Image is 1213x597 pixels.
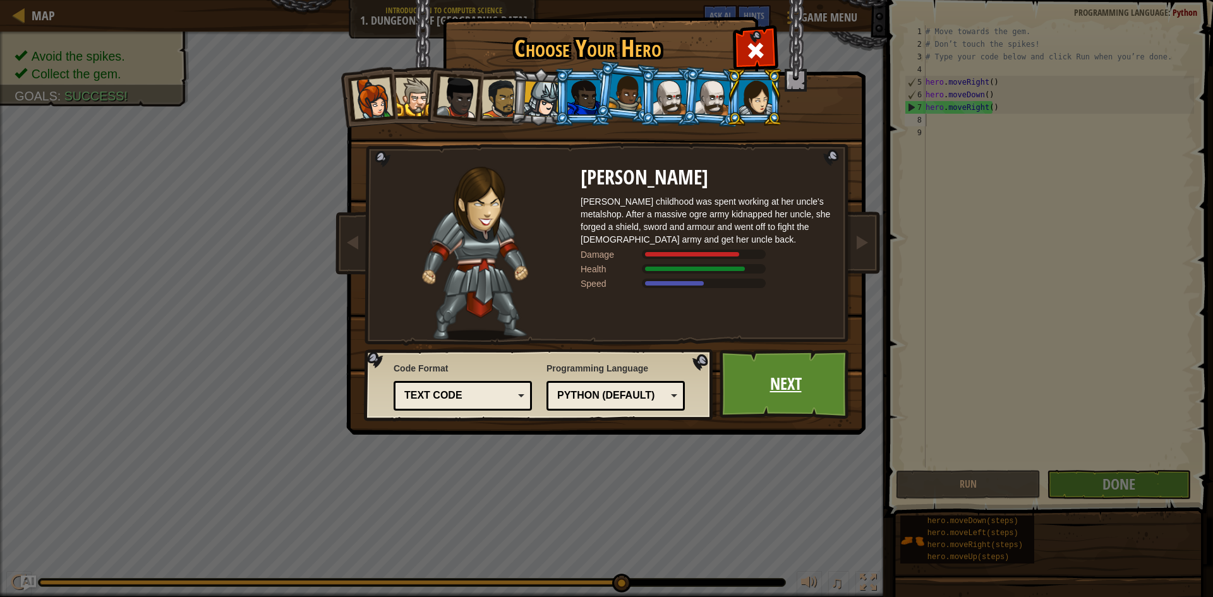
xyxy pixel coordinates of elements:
[581,248,644,261] div: Damage
[423,64,485,126] li: Lady Ida Justheart
[364,349,716,421] img: language-selector-background.png
[337,66,399,128] li: Captain Anya Weston
[394,362,532,375] span: Code Format
[581,263,833,275] div: Gains 140% of listed Warrior armor health.
[422,167,528,341] img: guardian-pose.png
[546,362,685,375] span: Programming Language
[640,68,697,126] li: Okar Stompfoot
[468,68,526,126] li: Alejandro the Duelist
[404,389,514,403] div: Text code
[581,167,833,189] h2: [PERSON_NAME]
[510,67,570,128] li: Hattori Hanzō
[594,61,656,124] li: Arryn Stonewall
[557,389,667,403] div: Python (Default)
[445,35,730,62] h1: Choose Your Hero
[581,248,833,261] div: Deals 120% of listed Warrior weapon damage.
[554,68,611,126] li: Gordon the Stalwart
[726,68,783,126] li: Illia Shieldsmith
[720,349,852,419] a: Next
[581,263,644,275] div: Health
[382,66,439,124] li: Sir Tharin Thunderfist
[581,195,833,246] div: [PERSON_NAME] childhood was spent working at her uncle's metalshop. After a massive ogre army kid...
[581,277,644,290] div: Speed
[681,66,742,128] li: Okar Stompfoot
[581,277,833,290] div: Moves at 10 meters per second.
